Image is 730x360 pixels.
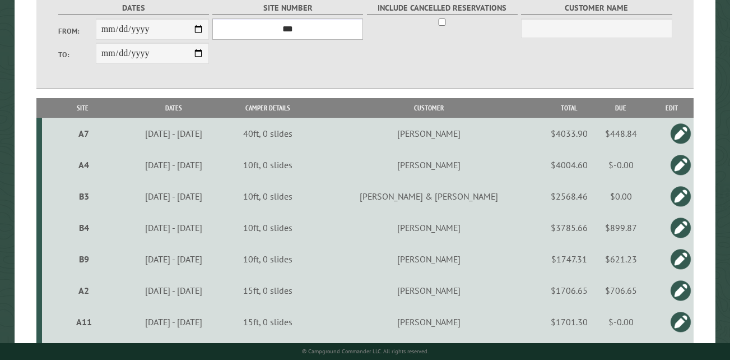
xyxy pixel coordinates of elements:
div: A11 [47,316,121,327]
td: $1701.30 [547,306,592,338]
th: Dates [123,98,224,118]
td: 10ft, 0 slides [224,149,311,181]
div: [DATE] - [DATE] [125,222,222,233]
td: $0.00 [592,181,650,212]
label: From: [58,26,96,36]
div: [DATE] - [DATE] [125,253,222,265]
div: [DATE] - [DATE] [125,316,222,327]
td: [PERSON_NAME] [311,212,547,243]
td: $4004.60 [547,149,592,181]
small: © Campground Commander LLC. All rights reserved. [302,348,429,355]
td: [PERSON_NAME] [311,149,547,181]
div: [DATE] - [DATE] [125,159,222,170]
td: $706.65 [592,275,650,306]
label: Dates [58,2,209,15]
label: Include Cancelled Reservations [367,2,518,15]
td: 40ft, 0 slides [224,118,311,149]
td: $2568.46 [547,181,592,212]
div: B3 [47,191,121,202]
td: 10ft, 0 slides [224,212,311,243]
div: B9 [47,253,121,265]
td: $-0.00 [592,149,650,181]
label: Customer Name [521,2,672,15]
label: To: [58,49,96,60]
div: A2 [47,285,121,296]
th: Customer [311,98,547,118]
td: $1747.31 [547,243,592,275]
div: A4 [47,159,121,170]
th: Site [42,98,123,118]
div: A7 [47,128,121,139]
div: [DATE] - [DATE] [125,191,222,202]
th: Total [547,98,592,118]
td: $899.87 [592,212,650,243]
td: [PERSON_NAME] [311,243,547,275]
td: 10ft, 0 slides [224,243,311,275]
div: [DATE] - [DATE] [125,285,222,296]
td: $4033.90 [547,118,592,149]
th: Due [592,98,650,118]
th: Edit [650,98,694,118]
div: B4 [47,222,121,233]
td: 15ft, 0 slides [224,306,311,338]
td: [PERSON_NAME] & [PERSON_NAME] [311,181,547,212]
td: [PERSON_NAME] [311,275,547,306]
td: $448.84 [592,118,650,149]
td: [PERSON_NAME] [311,118,547,149]
td: [PERSON_NAME] [311,306,547,338]
th: Camper Details [224,98,311,118]
td: 15ft, 0 slides [224,275,311,306]
td: $621.23 [592,243,650,275]
td: $1706.65 [547,275,592,306]
td: 10ft, 0 slides [224,181,311,212]
div: [DATE] - [DATE] [125,128,222,139]
td: $-0.00 [592,306,650,338]
td: $3785.66 [547,212,592,243]
label: Site Number [212,2,363,15]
